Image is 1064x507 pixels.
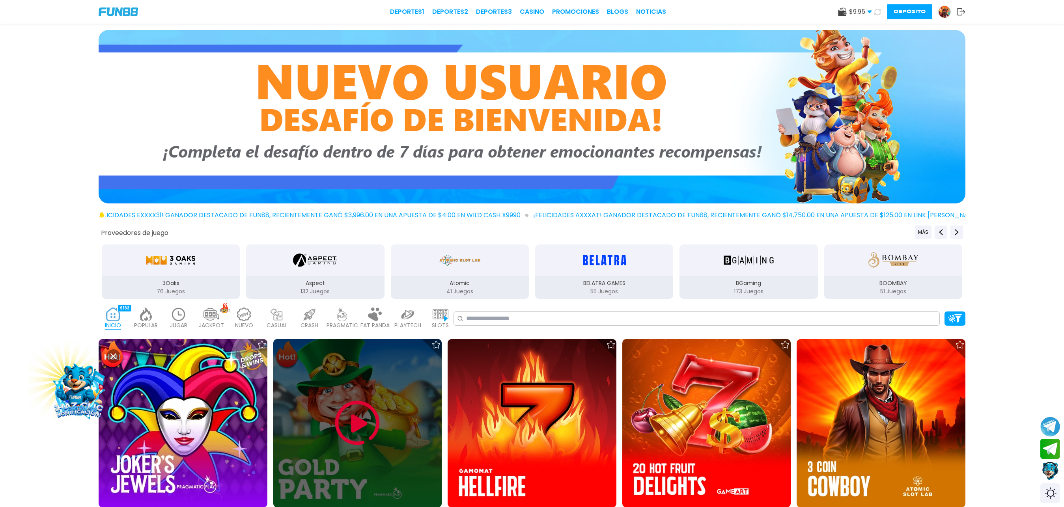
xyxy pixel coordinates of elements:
p: FAT PANDA [360,321,390,330]
button: Previous providers [935,226,947,239]
button: Atomic [388,244,532,300]
p: Atomic [391,279,529,287]
p: 41 Juegos [391,287,529,296]
img: hot [220,303,230,313]
a: Promociones [552,7,599,17]
img: slots_light.webp [433,308,448,321]
a: Deportes1 [390,7,424,17]
img: crash_light.webp [302,308,317,321]
a: Deportes2 [432,7,468,17]
a: CASINO [520,7,544,17]
button: Join telegram [1040,439,1060,459]
p: POPULAR [134,321,158,330]
img: Play Game [334,399,381,447]
button: Proveedores de juego [101,229,168,237]
button: Aspect [243,244,387,300]
p: PLAYTECH [394,321,421,330]
img: fat_panda_light.webp [367,308,383,321]
button: Previous providers [915,226,931,239]
p: CRASH [301,321,318,330]
p: BGaming [679,279,818,287]
button: Next providers [950,226,963,239]
img: casual_light.webp [269,308,285,321]
button: Contact customer service [1040,461,1060,481]
button: BELATRA GAMES [532,244,676,300]
p: 51 Juegos [824,287,962,296]
img: recent_light.webp [171,308,187,321]
img: jackpot_light.webp [203,308,219,321]
img: Aspect [293,249,337,271]
p: BELATRA GAMES [535,279,673,287]
p: BOOMBAY [824,279,962,287]
button: BGaming [676,244,821,300]
img: Platform Filter [948,314,962,322]
a: Deportes3 [476,7,512,17]
p: PRAGMATIC [327,321,358,330]
img: Hot [99,340,125,371]
img: Avatar [939,6,950,18]
p: INICIO [105,321,121,330]
img: Atomic [438,249,482,271]
p: 3Oaks [102,279,240,287]
img: popular_light.webp [138,308,154,321]
p: 173 Juegos [679,287,818,296]
img: BGaming [724,249,773,271]
img: playtech_light.webp [400,308,416,321]
a: BLOGS [607,7,628,17]
img: pragmatic_light.webp [334,308,350,321]
img: 3Oaks [146,249,196,271]
img: BOOMBAY [868,249,918,271]
img: Company Logo [99,7,138,16]
p: SLOTS [432,321,449,330]
button: 3Oaks [99,244,243,300]
div: 9183 [118,305,131,311]
img: Bono de Nuevo Jugador [99,30,965,203]
img: new_light.webp [236,308,252,321]
p: 132 Juegos [246,287,384,296]
img: Image Link [40,350,118,428]
span: $ 9.95 [849,7,872,17]
a: NOTICIAS [636,7,666,17]
button: BOOMBAY [821,244,965,300]
img: BELATRA GAMES [579,249,629,271]
a: Avatar [938,6,957,18]
p: JUGAR [170,321,187,330]
div: Switch theme [1040,483,1060,503]
p: JACKPOT [199,321,224,330]
p: 76 Juegos [102,287,240,296]
span: ¡FELICIDADES exxxx31! GANADOR DESTACADO DE FUN88, RECIENTEMENTE GANÓ $3,996.00 EN UNA APUESTA DE ... [95,211,528,220]
p: NUEVO [235,321,253,330]
p: Aspect [246,279,384,287]
p: CASUAL [267,321,287,330]
img: home_active.webp [105,308,121,321]
button: Join telegram channel [1040,416,1060,437]
button: Depósito [887,4,932,19]
p: 55 Juegos [535,287,673,296]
